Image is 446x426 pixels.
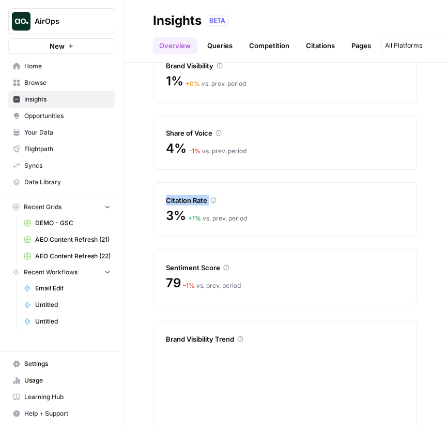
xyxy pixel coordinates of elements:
a: Opportunities [8,108,115,124]
span: Data Library [24,178,111,187]
span: Opportunities [24,111,111,121]
span: AirOps [35,16,97,26]
a: AEO Content Refresh (21) [19,231,115,248]
a: Competition [243,37,296,54]
a: Learning Hub [8,389,115,405]
a: Data Library [8,174,115,190]
span: Untitled [35,317,111,326]
a: DEMO - GSC [19,215,115,231]
span: New [50,41,65,51]
span: + 0 % [186,80,200,87]
div: vs. prev. period [186,79,246,89]
span: 4% [166,140,187,157]
span: Recent Workflows [24,268,78,277]
span: Recent Grids [24,202,61,212]
button: New [8,38,115,54]
div: vs. prev. period [183,281,241,290]
a: AEO Content Refresh (22) [19,248,115,265]
span: Flightpath [24,144,111,154]
a: Untitled [19,313,115,330]
span: – 1 % [183,282,195,289]
div: Brand Visibility [166,61,404,71]
div: vs. prev. period [189,146,247,156]
span: 1% [166,73,183,90]
button: Help + Support [8,405,115,422]
span: Syncs [24,161,111,170]
div: Brand Visibility Trend [166,334,404,344]
span: DEMO - GSC [35,218,111,228]
div: Insights [153,12,202,29]
span: Usage [24,376,111,385]
span: AEO Content Refresh (22) [35,252,111,261]
span: Your Data [24,128,111,137]
button: Recent Grids [8,199,115,215]
a: Home [8,58,115,75]
a: Untitled [19,297,115,313]
img: AirOps Logo [12,12,30,31]
span: AEO Content Refresh (21) [35,235,111,244]
span: Email Edit [35,284,111,293]
a: Pages [345,37,377,54]
a: Flightpath [8,141,115,157]
span: 3% [166,208,186,224]
span: Insights [24,95,111,104]
a: Syncs [8,157,115,174]
span: Home [24,62,111,71]
span: Settings [24,359,111,369]
span: + 1 % [188,214,201,222]
a: Overview [153,37,197,54]
div: Citation Rate [166,195,404,205]
div: vs. prev. period [188,214,247,223]
a: Email Edit [19,280,115,297]
a: Usage [8,372,115,389]
span: Learning Hub [24,392,111,402]
span: – 1 % [189,147,201,155]
div: Share of Voice [166,128,404,138]
a: Settings [8,356,115,372]
span: Untitled [35,300,111,310]
a: Citations [300,37,341,54]
a: Queries [201,37,239,54]
a: Your Data [8,124,115,141]
span: Help + Support [24,409,111,418]
button: Recent Workflows [8,265,115,280]
span: Browse [24,78,111,87]
a: Browse [8,75,115,91]
div: BETA [206,16,229,26]
button: Workspace: AirOps [8,8,115,34]
a: Insights [8,91,115,108]
div: Sentiment Score [166,262,404,273]
span: 79 [166,275,181,291]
